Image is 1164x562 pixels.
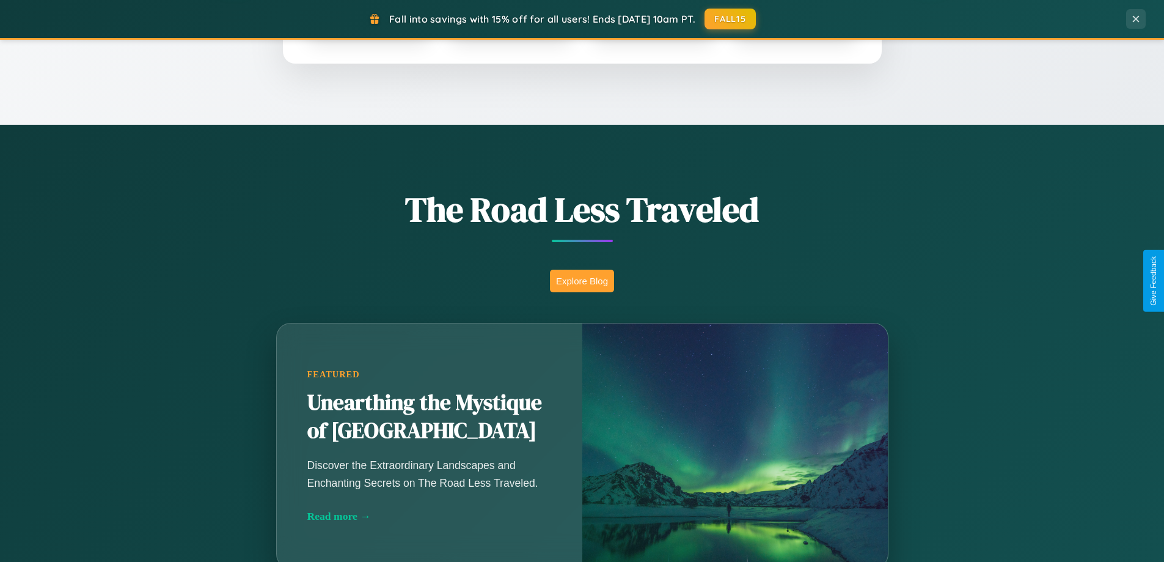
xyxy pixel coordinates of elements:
h2: Unearthing the Mystique of [GEOGRAPHIC_DATA] [307,389,552,445]
button: FALL15 [705,9,756,29]
div: Featured [307,369,552,380]
span: Fall into savings with 15% off for all users! Ends [DATE] 10am PT. [389,13,695,25]
div: Read more → [307,510,552,523]
p: Discover the Extraordinary Landscapes and Enchanting Secrets on The Road Less Traveled. [307,457,552,491]
h1: The Road Less Traveled [216,186,949,233]
button: Explore Blog [550,270,614,292]
div: Give Feedback [1149,256,1158,306]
